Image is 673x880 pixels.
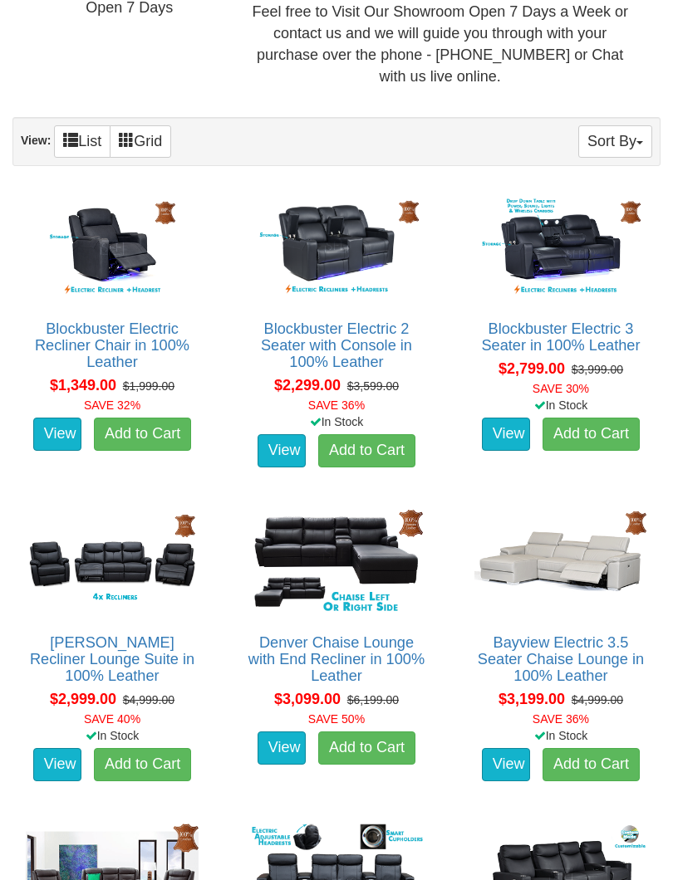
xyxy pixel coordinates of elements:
[50,691,116,707] span: $2,999.00
[458,397,664,413] div: In Stock
[308,712,365,726] font: SAVE 50%
[233,413,440,430] div: In Stock
[261,320,412,370] a: Blockbuster Electric 2 Seater with Console in 100% Leather
[33,418,81,451] a: View
[84,398,140,412] font: SAVE 32%
[123,693,174,706] del: $4,999.00
[499,691,565,707] span: $3,199.00
[30,634,194,684] a: [PERSON_NAME] Recliner Lounge Suite in 100% Leather
[246,506,427,618] img: Denver Chaise Lounge with End Recliner in 100% Leather
[347,693,399,706] del: $6,199.00
[35,320,189,370] a: Blockbuster Electric Recliner Chair in 100% Leather
[94,748,191,781] a: Add to Cart
[533,712,589,726] font: SAVE 36%
[33,748,81,781] a: View
[578,125,652,158] button: Sort By
[533,382,589,395] font: SAVE 30%
[543,418,640,451] a: Add to Cart
[572,693,623,706] del: $4,999.00
[54,125,111,158] a: List
[84,712,140,726] font: SAVE 40%
[543,748,640,781] a: Add to Cart
[258,731,306,765] a: View
[458,727,664,744] div: In Stock
[110,125,171,158] a: Grid
[246,192,427,304] img: Blockbuster Electric 2 Seater with Console in 100% Leather
[248,634,425,684] a: Denver Chaise Lounge with End Recliner in 100% Leather
[22,192,203,304] img: Blockbuster Electric Recliner Chair in 100% Leather
[22,506,203,618] img: Maxwell Recliner Lounge Suite in 100% Leather
[258,434,306,467] a: View
[274,377,341,394] span: $2,299.00
[499,360,565,377] span: $2,799.00
[318,434,415,467] a: Add to Cart
[347,379,399,393] del: $3,599.00
[308,398,365,412] font: SAVE 36%
[123,379,174,393] del: $1,999.00
[318,731,415,765] a: Add to Cart
[482,748,530,781] a: View
[21,134,51,148] strong: View:
[94,418,191,451] a: Add to Cart
[478,634,644,684] a: Bayview Electric 3.5 Seater Chaise Lounge in 100% Leather
[50,377,116,394] span: $1,349.00
[9,727,215,744] div: In Stock
[274,691,341,707] span: $3,099.00
[482,418,530,451] a: View
[481,320,640,354] a: Blockbuster Electric 3 Seater in 100% Leather
[572,363,623,376] del: $3,999.00
[470,506,651,618] img: Bayview Electric 3.5 Seater Chaise Lounge in 100% Leather
[470,192,651,304] img: Blockbuster Electric 3 Seater in 100% Leather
